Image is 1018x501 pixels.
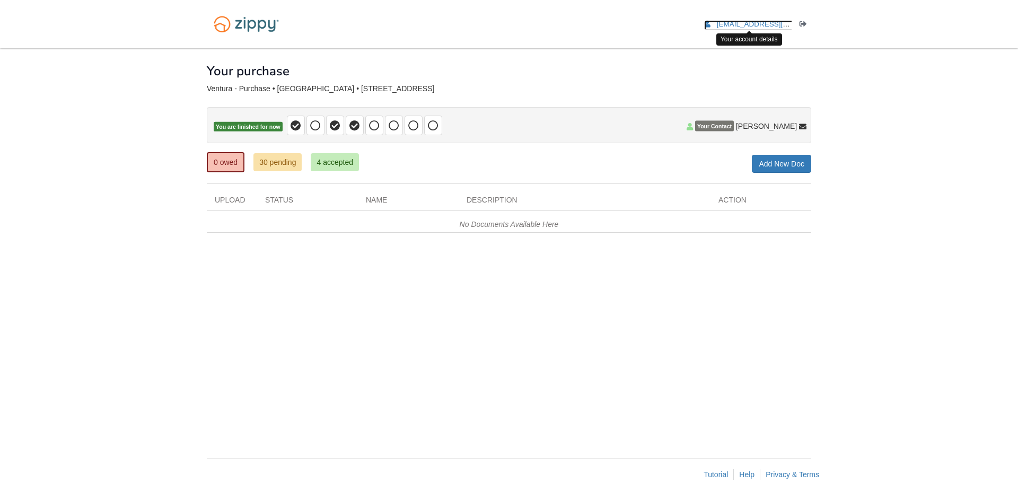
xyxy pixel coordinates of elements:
[207,195,257,210] div: Upload
[460,220,559,228] em: No Documents Available Here
[207,152,244,172] a: 0 owed
[739,470,754,479] a: Help
[207,11,286,38] img: Logo
[257,195,358,210] div: Status
[214,122,283,132] span: You are finished for now
[704,470,728,479] a: Tutorial
[710,195,811,210] div: Action
[207,84,811,93] div: Ventura - Purchase • [GEOGRAPHIC_DATA] • [STREET_ADDRESS]
[766,470,819,479] a: Privacy & Terms
[253,153,302,171] a: 30 pending
[207,64,289,78] h1: Your purchase
[695,121,734,131] span: Your Contact
[358,195,459,210] div: Name
[736,121,797,131] span: [PERSON_NAME]
[717,20,838,28] span: louventura@ymail.com
[459,195,710,210] div: Description
[704,20,838,31] a: edit profile
[311,153,359,171] a: 4 accepted
[752,155,811,173] a: Add New Doc
[800,20,811,31] a: Log out
[716,33,782,46] div: Your account details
